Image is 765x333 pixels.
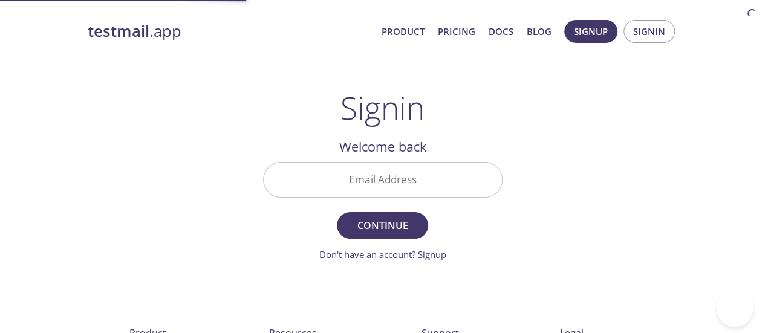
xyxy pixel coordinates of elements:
a: testmail.app [88,21,372,42]
iframe: Help Scout Beacon - Open [717,291,753,327]
strong: testmail [88,21,149,42]
a: Product [382,24,425,39]
button: Continue [337,212,428,239]
a: Don't have an account? Signup [319,248,446,260]
button: Signup [564,20,617,43]
button: Signin [623,20,675,43]
a: Pricing [438,24,475,39]
h1: Signin [340,89,425,126]
h2: Welcome back [263,137,503,157]
a: Blog [527,24,552,39]
span: Signup [574,24,608,39]
span: Continue [350,217,414,234]
a: Docs [489,24,513,39]
span: Signin [633,24,665,39]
